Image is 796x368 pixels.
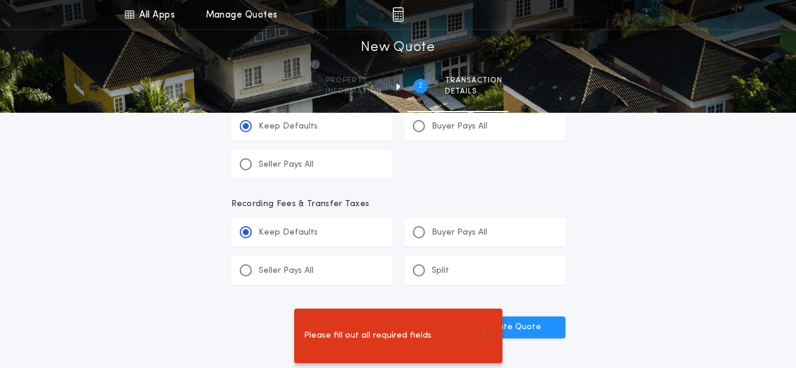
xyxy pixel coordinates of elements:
[258,121,318,133] p: Keep Defaults
[432,227,487,239] p: Buyer Pays All
[258,227,318,239] p: Keep Defaults
[258,265,314,277] p: Seller Pays All
[392,7,404,22] img: img
[624,8,669,21] img: vs-icon
[326,76,382,85] span: Property
[361,38,435,58] h1: New Quote
[432,265,449,277] p: Split
[445,87,502,96] span: details
[418,81,423,91] h2: 2
[231,198,565,210] p: Recording Fees & Transfer Taxes
[258,159,314,171] p: Seller Pays All
[432,121,487,133] p: Buyer Pays All
[304,329,432,343] span: Please fill out all required fields
[445,76,502,85] span: Transaction
[326,87,382,96] span: information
